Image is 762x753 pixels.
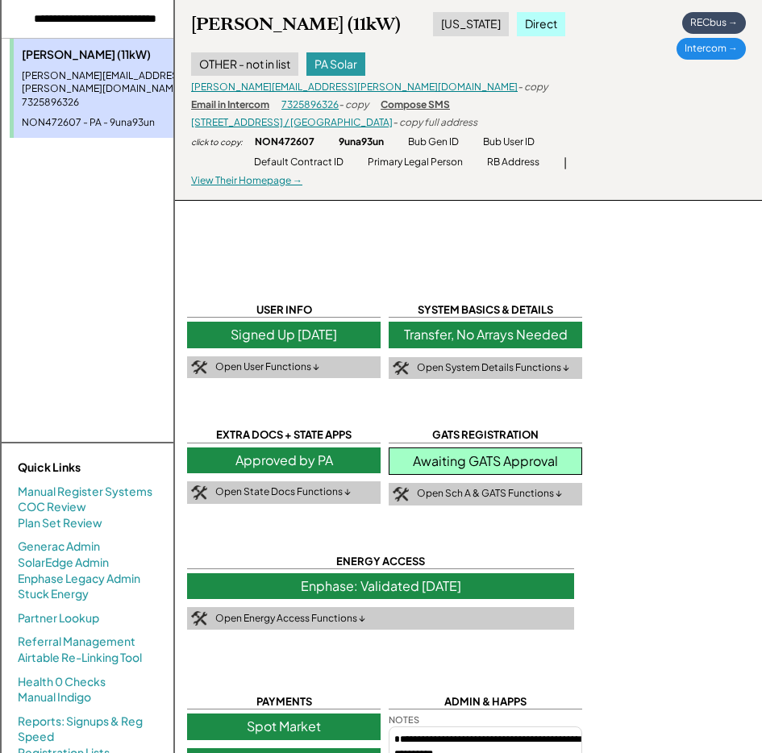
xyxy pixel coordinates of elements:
[18,713,157,745] a: Reports: Signups & Reg Speed
[408,135,459,149] div: Bub Gen ID
[18,555,109,571] a: SolarEdge Admin
[191,116,393,128] a: [STREET_ADDRESS] / [GEOGRAPHIC_DATA]
[191,485,207,500] img: tool-icon.png
[22,116,219,130] div: NON472607 - PA - 9una93un
[191,13,401,35] div: [PERSON_NAME] (11kW)
[191,52,298,77] div: OTHER - not in list
[18,634,135,650] a: Referral Management
[187,427,381,443] div: EXTRA DOCS + STATE APPS
[22,47,219,63] div: [PERSON_NAME] (11kW)
[255,135,314,149] div: NON472607
[368,156,463,169] div: Primary Legal Person
[483,135,535,149] div: Bub User ID
[677,38,746,60] div: Intercom →
[433,12,509,36] div: [US_STATE]
[18,571,140,587] a: Enphase Legacy Admin
[187,713,381,739] div: Spot Market
[187,554,574,569] div: ENERGY ACCESS
[306,52,365,77] div: PA Solar
[18,515,102,531] a: Plan Set Review
[487,156,539,169] div: RB Address
[417,361,569,375] div: Open System Details Functions ↓
[339,98,369,112] div: - copy
[518,81,548,94] div: - copy
[18,499,86,515] a: COC Review
[393,116,477,130] div: - copy full address
[18,610,99,626] a: Partner Lookup
[191,136,243,148] div: click to copy:
[191,81,518,93] a: [PERSON_NAME][EMAIL_ADDRESS][PERSON_NAME][DOMAIN_NAME]
[18,539,100,555] a: Generac Admin
[18,689,91,705] a: Manual Indigo
[187,322,381,347] div: Signed Up [DATE]
[389,447,582,475] div: Awaiting GATS Approval
[215,360,319,374] div: Open User Functions ↓
[281,98,339,110] a: 7325896326
[18,650,142,666] a: Airtable Re-Linking Tool
[187,694,381,709] div: PAYMENTS
[187,302,381,318] div: USER INFO
[191,174,302,188] div: View Their Homepage →
[187,447,381,473] div: Approved by PA
[215,612,365,626] div: Open Energy Access Functions ↓
[18,674,106,690] a: Health 0 Checks
[389,302,582,318] div: SYSTEM BASICS & DETAILS
[187,573,574,599] div: Enphase: Validated [DATE]
[22,69,219,110] div: [PERSON_NAME][EMAIL_ADDRESS][PERSON_NAME][DOMAIN_NAME] - 7325896326
[517,12,565,36] div: Direct
[389,713,419,726] div: NOTES
[18,484,152,500] a: Manual Register Systems
[339,135,384,149] div: 9una93un
[389,694,582,709] div: ADMIN & HAPPS
[393,487,409,501] img: tool-icon.png
[191,611,207,626] img: tool-icon.png
[564,155,567,171] div: |
[682,12,746,34] div: RECbus →
[393,361,409,376] img: tool-icon.png
[417,487,562,501] div: Open Sch A & GATS Functions ↓
[18,460,179,476] div: Quick Links
[191,98,269,112] div: Email in Intercom
[254,156,344,169] div: Default Contract ID
[389,427,582,443] div: GATS REGISTRATION
[18,586,89,602] a: Stuck Energy
[215,485,351,499] div: Open State Docs Functions ↓
[381,98,450,112] div: Compose SMS
[191,360,207,375] img: tool-icon.png
[389,322,582,347] div: Transfer, No Arrays Needed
